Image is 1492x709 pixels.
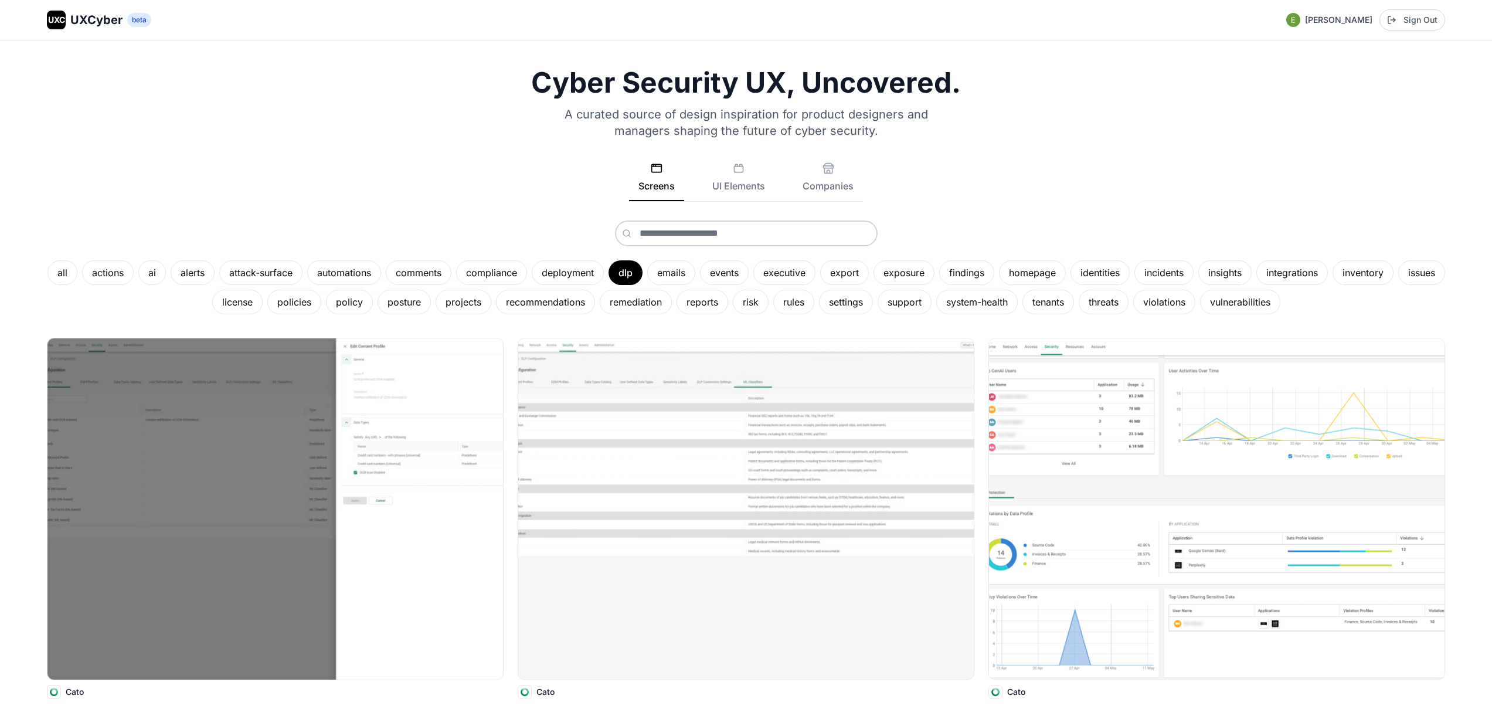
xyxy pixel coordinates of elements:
[1079,290,1129,314] div: threats
[936,290,1018,314] div: system-health
[703,162,774,201] button: UI Elements
[1305,14,1372,26] span: [PERSON_NAME]
[1198,260,1252,285] div: insights
[456,260,527,285] div: compliance
[647,260,695,285] div: emails
[733,290,769,314] div: risk
[1398,260,1445,285] div: issues
[496,290,595,314] div: recommendations
[48,14,65,26] span: UXC
[518,686,531,698] img: Cato logo
[219,260,303,285] div: attack-surface
[47,11,151,29] a: UXCUXCyberbeta
[47,69,1445,97] h1: Cyber Security UX, Uncovered.
[999,260,1066,285] div: homepage
[532,260,604,285] div: deployment
[989,338,1445,680] img: Image from Cato
[127,13,151,27] span: beta
[1256,260,1328,285] div: integrations
[819,290,873,314] div: settings
[600,290,672,314] div: remediation
[874,260,934,285] div: exposure
[773,290,814,314] div: rules
[878,290,932,314] div: support
[793,162,863,201] button: Companies
[536,686,555,698] p: Cato
[1286,13,1300,27] img: Profile
[82,260,134,285] div: actions
[700,260,749,285] div: events
[1134,260,1194,285] div: incidents
[47,260,77,285] div: all
[386,260,451,285] div: comments
[1333,260,1394,285] div: inventory
[138,260,166,285] div: ai
[1379,9,1445,30] button: Sign Out
[212,290,263,314] div: license
[609,260,643,285] div: dlp
[1133,290,1195,314] div: violations
[939,260,994,285] div: findings
[47,686,60,698] img: Cato logo
[989,686,1002,698] img: Cato logo
[326,290,373,314] div: policy
[378,290,431,314] div: posture
[549,106,943,139] p: A curated source of design inspiration for product designers and managers shaping the future of c...
[1200,290,1280,314] div: vulnerabilities
[66,686,84,698] p: Cato
[1007,686,1025,698] p: Cato
[171,260,215,285] div: alerts
[629,162,684,201] button: Screens
[307,260,381,285] div: automations
[518,338,974,680] img: Image from Cato
[1070,260,1130,285] div: identities
[436,290,491,314] div: projects
[47,338,503,680] img: Image from Cato
[753,260,815,285] div: executive
[820,260,869,285] div: export
[677,290,728,314] div: reports
[267,290,321,314] div: policies
[1022,290,1074,314] div: tenants
[70,12,123,28] span: UXCyber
